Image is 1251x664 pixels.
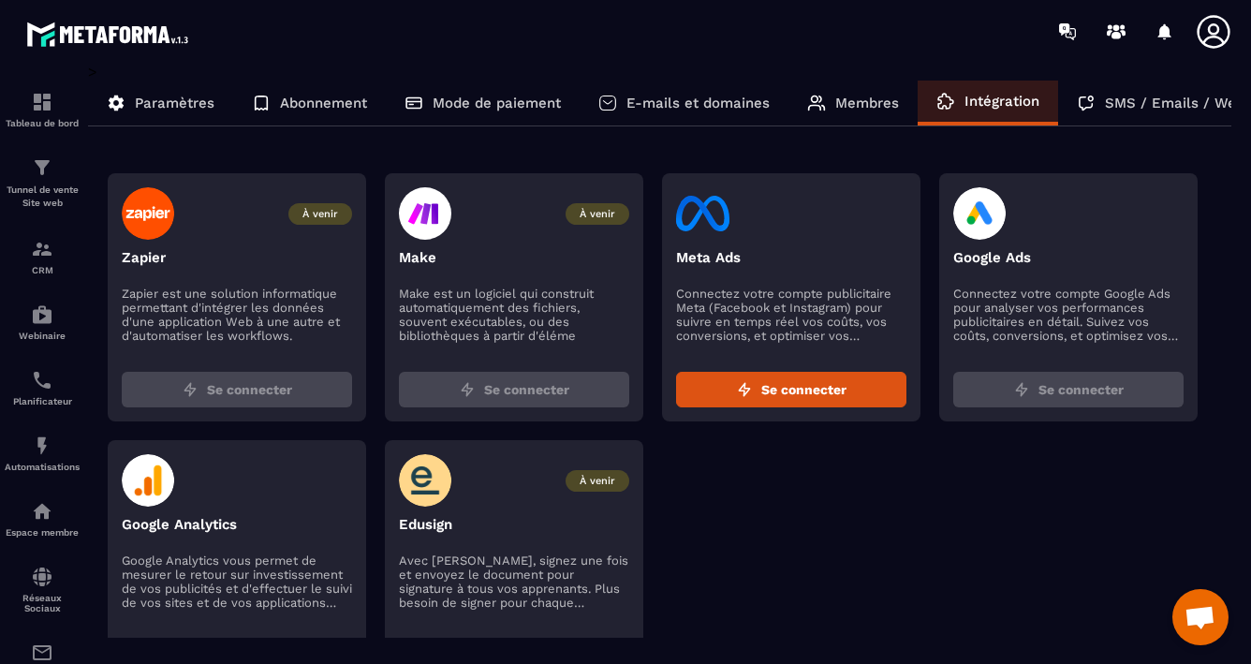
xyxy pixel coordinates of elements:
p: Connectez votre compte publicitaire Meta (Facebook et Instagram) pour suivre en temps réel vos co... [676,287,906,343]
a: automationsautomationsEspace membre [5,486,80,552]
p: Abonnement [280,95,367,111]
img: formation [31,91,53,113]
p: Paramètres [135,95,214,111]
a: formationformationCRM [5,224,80,289]
a: schedulerschedulerPlanificateur [5,355,80,421]
p: Meta Ads [676,249,906,266]
p: Zapier [122,249,352,266]
img: social-network [31,566,53,588]
p: Mode de paiement [433,95,561,111]
p: CRM [5,265,80,275]
p: Edusign [399,516,629,533]
p: E-mails et domaines [626,95,770,111]
p: Avec [PERSON_NAME], signez une fois et envoyez le document pour signature à tous vos apprenants. ... [399,553,629,610]
p: Google Analytics vous permet de mesurer le retour sur investissement de vos publicités et d'effec... [122,553,352,610]
span: À venir [566,470,629,492]
span: Se connecter [207,380,292,399]
a: social-networksocial-networkRéseaux Sociaux [5,552,80,627]
button: Se connecter [953,372,1184,407]
p: Membres [835,95,899,111]
p: Tableau de bord [5,118,80,128]
a: automationsautomationsWebinaire [5,289,80,355]
img: zapier-logo.003d59f5.svg [122,187,175,240]
a: formationformationTunnel de vente Site web [5,142,80,224]
p: Google Analytics [122,516,352,533]
p: Zapier est une solution informatique permettant d'intégrer les données d'une application Web à un... [122,287,352,343]
p: Planificateur [5,396,80,406]
button: Se connecter [676,372,906,407]
a: automationsautomationsAutomatisations [5,421,80,486]
img: zap.8ac5aa27.svg [1014,382,1029,397]
p: Make [399,249,629,266]
div: Ouvrir le chat [1172,589,1229,645]
p: Automatisations [5,462,80,472]
p: Google Ads [953,249,1184,266]
img: zap.8ac5aa27.svg [460,382,475,397]
img: automations [31,435,53,457]
p: Webinaire [5,331,80,341]
p: Tunnel de vente Site web [5,184,80,210]
img: formation [31,238,53,260]
p: Make est un logiciel qui construit automatiquement des fichiers, souvent exécutables, ou des bibl... [399,287,629,343]
img: scheduler [31,369,53,391]
img: facebook-logo.eb727249.svg [676,187,729,240]
button: Se connecter [122,372,352,407]
img: automations [31,303,53,326]
span: Se connecter [484,380,569,399]
button: Se connecter [399,372,629,407]
p: Réseaux Sociaux [5,593,80,613]
p: Connectez votre compte Google Ads pour analyser vos performances publicitaires en détail. Suivez ... [953,287,1184,343]
span: À venir [566,203,629,225]
img: google-ads-logo.4cdbfafa.svg [953,187,1007,240]
img: automations [31,500,53,523]
span: À venir [288,203,352,225]
p: Intégration [964,93,1039,110]
img: google-analytics-logo.594682c4.svg [122,454,175,507]
img: make-logo.47d65c36.svg [399,187,451,240]
img: formation [31,156,53,179]
span: Se connecter [1038,380,1124,399]
img: zap.8ac5aa27.svg [737,382,752,397]
a: formationformationTableau de bord [5,77,80,142]
img: logo [26,17,195,52]
img: edusign-logo.5fe905fa.svg [399,454,452,507]
img: email [31,642,53,664]
p: Espace membre [5,527,80,538]
span: Se connecter [761,380,846,399]
img: zap.8ac5aa27.svg [183,382,198,397]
